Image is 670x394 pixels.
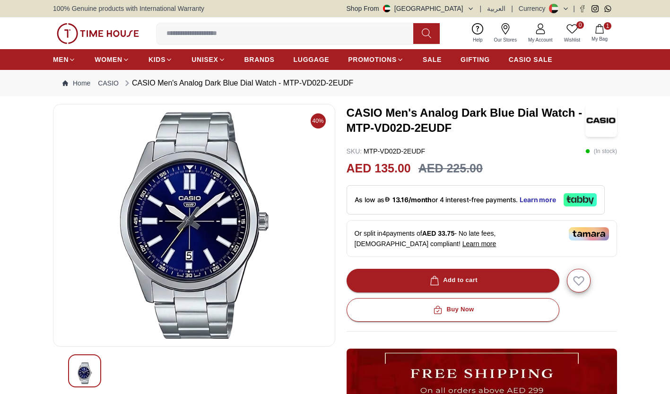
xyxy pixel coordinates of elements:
[53,51,76,68] a: MEN
[588,35,611,43] span: My Bag
[431,304,474,315] div: Buy Now
[488,21,522,45] a: Our Stores
[418,160,483,178] h3: AED 225.00
[469,36,487,43] span: Help
[348,51,404,68] a: PROMOTIONS
[461,51,490,68] a: GIFTING
[347,4,474,13] button: Shop From[GEOGRAPHIC_DATA]
[347,105,585,136] h3: CASIO Men's Analog Dark Blue Dial Watch - MTP-VD02D-2EUDF
[95,51,130,68] a: WOMEN
[61,112,327,339] img: CASIO Men's Analog Dark Blue Dial Watch - MTP-VD02D-2EUDF
[462,240,496,248] span: Learn more
[53,70,617,96] nav: Breadcrumb
[423,51,442,68] a: SALE
[467,21,488,45] a: Help
[347,146,425,156] p: MTP-VD02D-2EUDF
[191,51,225,68] a: UNISEX
[53,4,204,13] span: 100% Genuine products with International Warranty
[95,55,122,64] span: WOMEN
[560,36,584,43] span: Wishlist
[579,5,586,12] a: Facebook
[428,275,478,286] div: Add to cart
[244,55,275,64] span: BRANDS
[148,55,165,64] span: KIDS
[576,21,584,29] span: 0
[487,4,505,13] button: العربية
[592,5,599,12] a: Instagram
[347,160,411,178] h2: AED 135.00
[586,22,613,44] button: 1My Bag
[311,113,326,128] span: 40%
[294,55,330,64] span: LUGGAGE
[347,220,618,257] div: Or split in 4 payments of - No late fees, [DEMOGRAPHIC_DATA] compliant!
[524,36,557,43] span: My Account
[423,55,442,64] span: SALE
[604,5,611,12] a: Whatsapp
[422,230,454,237] span: AED 33.75
[57,23,139,44] img: ...
[383,5,391,12] img: United Arab Emirates
[558,21,586,45] a: 0Wishlist
[98,78,119,88] a: CASIO
[244,51,275,68] a: BRANDS
[490,36,521,43] span: Our Stores
[347,298,559,322] button: Buy Now
[511,4,513,13] span: |
[519,4,549,13] div: Currency
[62,78,90,88] a: Home
[347,269,559,292] button: Add to cart
[191,55,218,64] span: UNISEX
[480,4,482,13] span: |
[585,104,617,137] img: CASIO Men's Analog Dark Blue Dial Watch - MTP-VD02D-2EUDF
[347,147,362,155] span: SKU :
[573,4,575,13] span: |
[76,362,93,384] img: CASIO Men's Analog Dark Blue Dial Watch - MTP-VD02D-2EUDF
[509,51,553,68] a: CASIO SALE
[585,146,617,156] p: ( In stock )
[509,55,553,64] span: CASIO SALE
[148,51,173,68] a: KIDS
[569,227,609,240] img: Tamara
[294,51,330,68] a: LUGGAGE
[461,55,490,64] span: GIFTING
[604,22,611,30] span: 1
[53,55,69,64] span: MEN
[122,77,353,89] div: CASIO Men's Analog Dark Blue Dial Watch - MTP-VD02D-2EUDF
[348,55,397,64] span: PROMOTIONS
